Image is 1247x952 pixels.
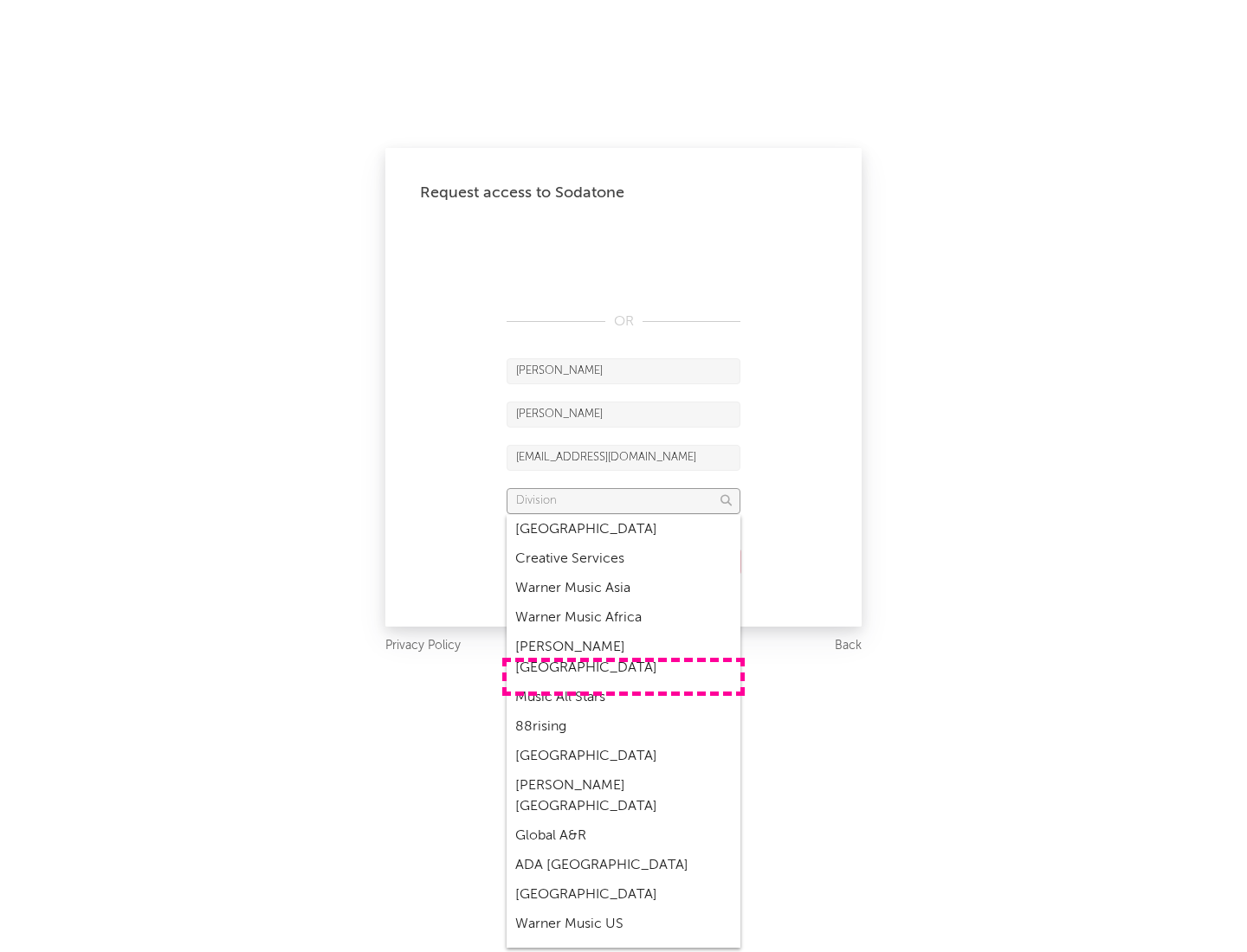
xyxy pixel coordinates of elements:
[507,910,740,939] div: Warner Music US
[507,712,740,742] div: 88rising
[507,880,740,910] div: [GEOGRAPHIC_DATA]
[507,445,740,471] input: Email
[507,603,740,633] div: Warner Music Africa
[507,402,740,428] input: Last Name
[507,633,740,683] div: [PERSON_NAME] [GEOGRAPHIC_DATA]
[507,515,740,544] div: [GEOGRAPHIC_DATA]
[507,821,740,851] div: Global A&R
[507,851,740,880] div: ADA [GEOGRAPHIC_DATA]
[507,544,740,574] div: Creative Services
[385,635,461,657] a: Privacy Policy
[507,683,740,712] div: Music All Stars
[420,183,827,203] div: Request access to Sodatone
[507,358,740,384] input: First Name
[507,574,740,603] div: Warner Music Asia
[507,742,740,771] div: [GEOGRAPHIC_DATA]
[507,488,740,514] input: Division
[507,312,740,332] div: OR
[507,771,740,821] div: [PERSON_NAME] [GEOGRAPHIC_DATA]
[835,635,862,657] a: Back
